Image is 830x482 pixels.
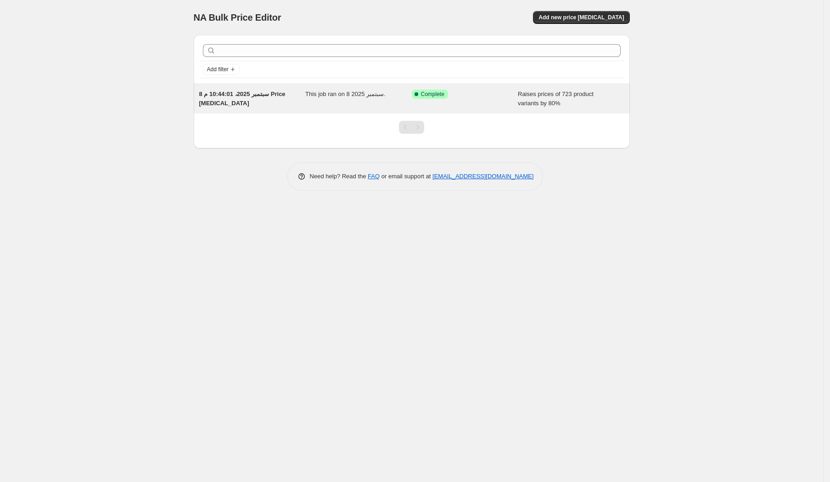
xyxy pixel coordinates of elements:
[207,66,229,73] span: Add filter
[533,11,629,24] button: Add new price [MEDICAL_DATA]
[194,12,281,23] span: NA Bulk Price Editor
[368,173,380,180] a: FAQ
[432,173,533,180] a: [EMAIL_ADDRESS][DOMAIN_NAME]
[199,91,286,107] span: 8 سبتمبر 2025، 10:44:01 م Price [MEDICAL_DATA]
[421,91,444,98] span: Complete
[399,121,424,134] nav: Pagination
[380,173,432,180] span: or email support at
[518,91,594,107] span: Raises prices of 723 product variants by 80%
[305,91,386,97] span: This job ran on 8 سبتمبر 2025.
[203,64,240,75] button: Add filter
[310,173,368,180] span: Need help? Read the
[538,14,624,21] span: Add new price [MEDICAL_DATA]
